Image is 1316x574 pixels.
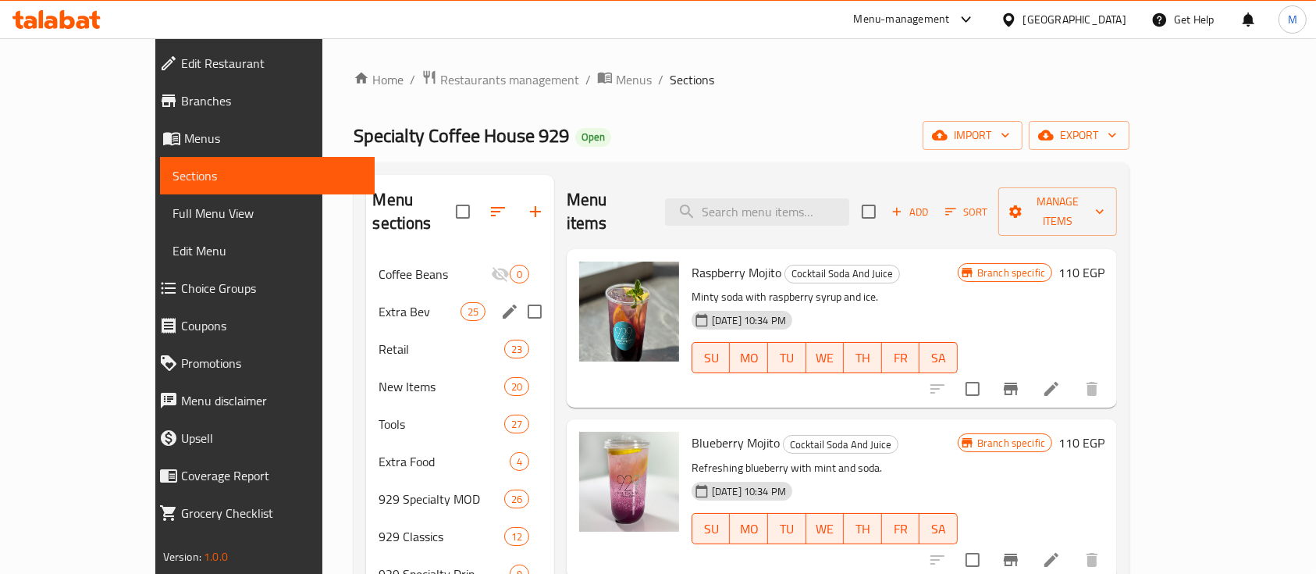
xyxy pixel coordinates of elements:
span: Edit Restaurant [181,54,363,73]
span: TU [774,518,800,540]
button: TH [844,342,882,373]
span: import [935,126,1010,145]
button: SU [692,342,731,373]
button: MO [730,513,768,544]
p: Minty soda with raspberry syrup and ice. [692,287,958,307]
span: Restaurants management [440,70,579,89]
span: SU [699,518,724,540]
span: 25 [461,305,485,319]
span: 0 [510,267,528,282]
div: items [504,527,529,546]
img: Raspberry Mojito [579,262,679,362]
span: FR [888,347,914,369]
span: Coffee Beans [379,265,490,283]
span: SA [926,347,951,369]
button: export [1029,121,1129,150]
span: 929 Specialty MOD [379,490,503,508]
div: New Items [379,377,503,396]
div: Cocktail Soda And Juice [783,435,898,454]
span: Menus [184,129,363,148]
span: export [1041,126,1117,145]
span: 26 [505,492,528,507]
h6: 110 EGP [1058,432,1104,454]
span: 929 Classics [379,527,503,546]
div: Extra Food4 [366,443,553,480]
div: Cocktail Soda And Juice [784,265,900,283]
span: Edit Menu [173,241,363,260]
span: Version: [163,547,201,567]
div: Open [575,128,611,147]
div: Coffee Beans0 [366,255,553,293]
span: 4 [510,455,528,469]
a: Edit menu item [1042,380,1061,398]
button: TH [844,513,882,544]
nav: breadcrumb [354,70,1129,90]
span: 20 [505,380,528,394]
span: TH [850,518,876,540]
span: FR [888,518,914,540]
img: Blueberry Mojito [579,432,679,532]
span: Branch specific [971,266,1051,280]
button: MO [730,342,768,373]
input: search [665,198,849,226]
a: Upsell [147,419,375,457]
div: items [510,452,529,471]
span: Menus [616,70,652,89]
span: TH [850,347,876,369]
span: Cocktail Soda And Juice [784,436,898,454]
button: delete [1073,370,1111,408]
span: Raspberry Mojito [692,261,781,284]
a: Menu disclaimer [147,382,375,419]
button: SU [692,513,731,544]
button: FR [882,513,920,544]
button: Branch-specific-item [992,370,1030,408]
p: Refreshing blueberry with mint and soda. [692,458,958,478]
span: 27 [505,417,528,432]
div: items [504,490,529,508]
span: Coupons [181,316,363,335]
span: Select to update [956,373,989,405]
button: Manage items [998,187,1118,236]
button: SA [919,513,958,544]
span: Coverage Report [181,466,363,485]
a: Edit Restaurant [147,45,375,82]
a: Menus [597,70,652,90]
li: / [658,70,663,89]
span: Add item [885,200,935,224]
span: 1.0.0 [204,547,228,567]
span: M [1288,11,1297,28]
span: TU [774,347,800,369]
span: Extra Food [379,452,509,471]
span: [DATE] 10:34 PM [706,484,792,499]
a: Home [354,70,404,89]
button: TU [768,342,806,373]
span: Choice Groups [181,279,363,298]
span: Add [889,203,931,221]
span: Upsell [181,429,363,447]
div: Tools [379,415,503,433]
span: Select section [852,195,885,228]
span: MO [736,518,762,540]
span: WE [813,518,838,540]
div: Menu-management [854,10,950,29]
li: / [585,70,591,89]
span: Sort items [935,200,998,224]
a: Full Menu View [160,194,375,232]
span: SA [926,518,951,540]
span: 12 [505,529,528,544]
a: Promotions [147,344,375,382]
a: Edit menu item [1042,551,1061,569]
span: Cocktail Soda And Juice [785,265,899,283]
a: Grocery Checklist [147,494,375,532]
div: [GEOGRAPHIC_DATA] [1023,11,1126,28]
span: Open [575,130,611,144]
span: Extra Bev [379,302,460,321]
li: / [410,70,415,89]
a: Branches [147,82,375,119]
span: Grocery Checklist [181,504,363,522]
div: 929 Specialty MOD26 [366,480,553,518]
a: Coverage Report [147,457,375,494]
a: Restaurants management [421,70,579,90]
